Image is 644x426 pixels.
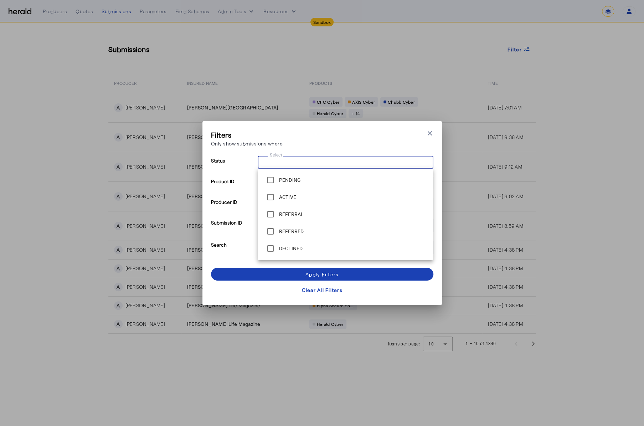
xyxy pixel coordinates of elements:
label: PENDING [278,176,301,184]
label: DECLINED [278,245,303,252]
p: Product ID [211,176,255,197]
mat-label: Select [270,152,282,157]
p: Submission ID [211,218,255,240]
p: Only show submissions where [211,140,283,147]
div: Clear All Filters [302,286,342,294]
label: REFERRED [278,228,304,235]
p: Producer ID [211,197,255,218]
label: ACTIVE [278,194,297,201]
h3: Filters [211,130,283,140]
div: Apply Filters [305,271,339,278]
mat-chip-grid: Selection [263,157,428,166]
button: Clear All Filters [211,283,433,296]
label: REFERRAL [278,211,304,218]
p: Status [211,156,255,176]
button: Apply Filters [211,268,433,281]
p: Search [211,240,255,262]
